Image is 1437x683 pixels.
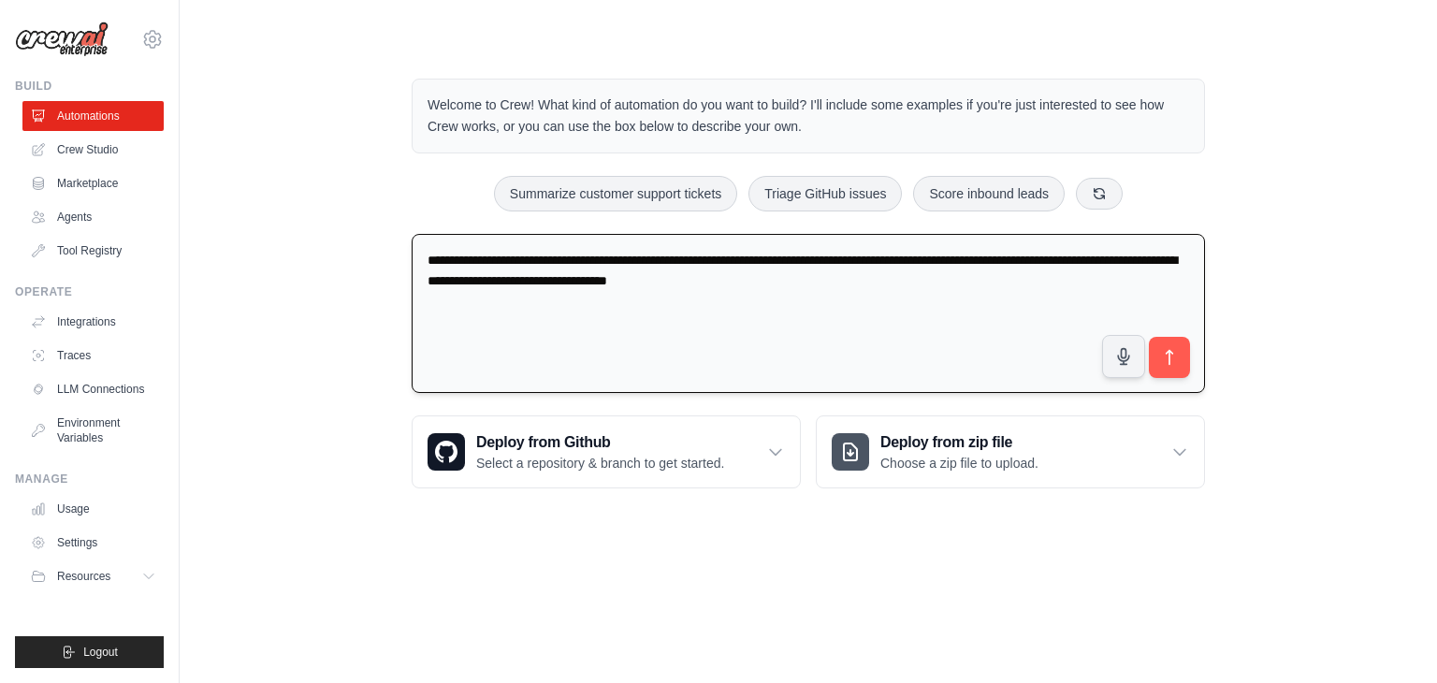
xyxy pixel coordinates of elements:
button: Triage GitHub issues [748,176,902,211]
button: Summarize customer support tickets [494,176,737,211]
h3: Deploy from zip file [880,431,1038,454]
div: Operate [15,284,164,299]
a: Tool Registry [22,236,164,266]
a: Settings [22,528,164,558]
a: Usage [22,494,164,524]
a: Crew Studio [22,135,164,165]
a: Environment Variables [22,408,164,453]
p: Welcome to Crew! What kind of automation do you want to build? I'll include some examples if you'... [428,94,1189,138]
iframe: Chat Widget [1343,593,1437,683]
button: Score inbound leads [913,176,1065,211]
a: Integrations [22,307,164,337]
a: LLM Connections [22,374,164,404]
img: Logo [15,22,109,57]
button: Logout [15,636,164,668]
a: Marketplace [22,168,164,198]
span: Resources [57,569,110,584]
p: Select a repository & branch to get started. [476,454,724,472]
span: Logout [83,645,118,660]
a: Automations [22,101,164,131]
a: Agents [22,202,164,232]
div: Manage [15,472,164,487]
button: Resources [22,561,164,591]
p: Choose a zip file to upload. [880,454,1038,472]
div: Build [15,79,164,94]
a: Traces [22,341,164,371]
h3: Deploy from Github [476,431,724,454]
